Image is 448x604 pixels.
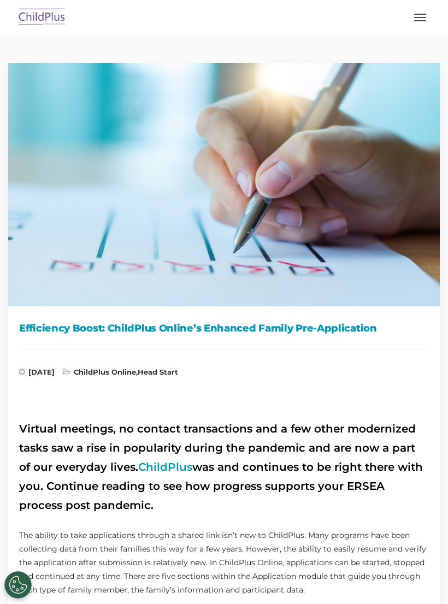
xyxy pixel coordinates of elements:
[138,368,178,376] a: Head Start
[4,571,32,599] button: Cookies Settings
[138,460,192,473] a: ChildPlus
[19,369,55,380] span: [DATE]
[16,5,68,31] img: ChildPlus by Procare Solutions
[19,320,429,336] h1: Efficiency Boost: ChildPlus Online’s Enhanced Family Pre-Application
[63,369,178,380] span: ,
[19,529,429,597] p: The ability to take applications through a shared link isn’t new to ChildPlus. Many programs have...
[19,419,429,515] h2: Virtual meetings, no contact transactions and a few other modernized tasks saw a rise in populari...
[74,368,136,376] a: ChildPlus Online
